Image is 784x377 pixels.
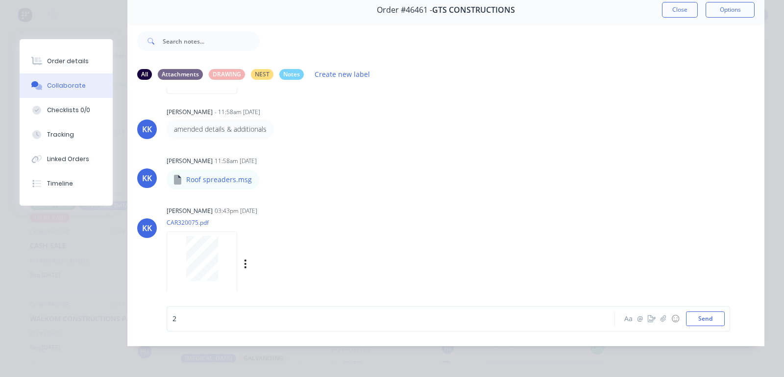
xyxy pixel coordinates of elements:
div: Linked Orders [47,155,89,164]
div: - 11:58am [DATE] [215,108,260,117]
div: [PERSON_NAME] [167,108,213,117]
p: CAR320075.pdf [167,218,346,227]
div: KK [142,123,152,135]
div: NEST [251,69,273,80]
p: amended details & additionals [174,124,267,134]
button: Order details [20,49,113,73]
div: All [137,69,152,80]
div: 03:43pm [DATE] [215,207,257,215]
button: Send [686,311,725,326]
span: 2 [172,314,176,323]
div: Timeline [47,179,73,188]
div: Attachments [158,69,203,80]
div: [PERSON_NAME] [167,207,213,215]
button: Options [706,2,755,18]
button: ☺ [669,313,681,325]
div: KK [142,222,152,234]
button: Tracking [20,122,113,147]
span: Order #46461 - [377,5,432,15]
div: Collaborate [47,81,86,90]
input: Search notes... [163,31,260,51]
button: Aa [622,313,634,325]
button: @ [634,313,646,325]
div: Checklists 0/0 [47,106,90,115]
button: Collaborate [20,73,113,98]
div: 11:58am [DATE] [215,157,257,165]
button: Timeline [20,171,113,196]
div: Tracking [47,130,74,139]
button: Close [662,2,698,18]
p: Roof spreaders.msg [186,175,252,185]
span: GTS CONSTRUCTIONS [432,5,515,15]
button: Linked Orders [20,147,113,171]
div: Notes [279,69,304,80]
div: DRAWING [209,69,245,80]
div: Order details [47,57,89,66]
div: [PERSON_NAME] [167,157,213,165]
div: KK [142,172,152,184]
button: Create new label [310,68,375,81]
button: Checklists 0/0 [20,98,113,122]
